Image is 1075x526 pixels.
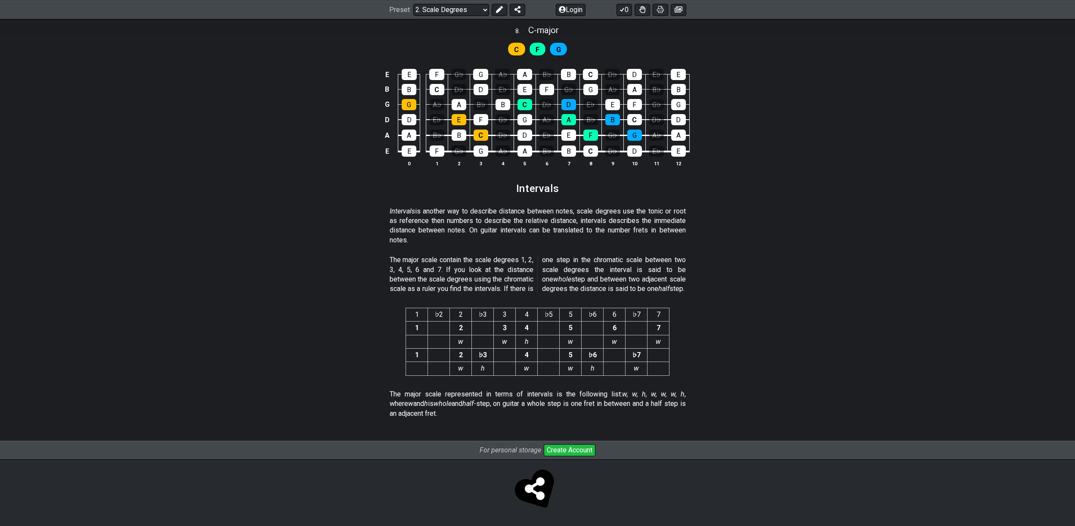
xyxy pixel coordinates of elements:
[627,84,642,95] div: A
[613,324,616,332] strong: 6
[402,130,416,141] div: A
[605,84,620,95] div: A♭
[390,207,415,215] em: Intervals
[430,99,444,110] div: A♭
[632,351,641,359] strong: ♭7
[671,114,686,125] div: D
[462,399,474,408] em: half
[568,337,573,346] em: w
[451,69,466,80] div: G♭
[515,27,528,36] span: 8 .
[623,159,645,168] th: 10
[470,159,492,168] th: 3
[430,114,444,125] div: E♭
[561,145,576,157] div: B
[582,308,604,321] th: ♭6
[539,130,554,141] div: E♭
[413,3,489,15] select: Preset
[604,308,626,321] th: 6
[517,145,532,157] div: A
[517,84,532,95] div: E
[402,99,416,110] div: G
[583,84,598,95] div: G
[402,114,416,125] div: D
[382,67,392,82] td: E
[583,69,598,80] div: C
[605,145,620,157] div: D♭
[415,351,419,359] strong: 1
[556,43,561,56] span: First enable full edit mode to edit
[473,69,488,80] div: G
[649,114,664,125] div: D♭
[528,25,559,35] span: C - major
[517,471,558,512] span: Click to store and share!
[627,130,642,141] div: G
[517,130,532,141] div: D
[544,444,595,456] button: Create Account
[653,3,668,15] button: Print
[406,308,428,321] th: 1
[474,84,488,95] div: D
[514,43,519,56] span: First enable full edit mode to edit
[645,159,667,168] th: 11
[671,69,686,80] div: E
[627,99,642,110] div: F
[474,99,488,110] div: B♭
[525,324,529,332] strong: 4
[492,3,507,15] button: Edit Preset
[496,84,510,95] div: E♭
[480,446,541,454] i: For personal storage
[538,308,560,321] th: ♭5
[496,99,510,110] div: B
[536,159,558,168] th: 6
[560,308,582,321] th: 5
[634,364,639,372] em: w
[458,364,463,372] em: w
[402,145,416,157] div: E
[503,324,507,332] strong: 3
[474,130,488,141] div: C
[481,364,485,372] em: h
[605,130,620,141] div: G♭
[622,390,685,398] em: w, w, h, w, w, w, h
[430,130,444,141] div: B♭
[583,145,598,157] div: C
[492,159,514,168] th: 4
[605,69,620,80] div: D♭
[558,159,579,168] th: 7
[626,308,647,321] th: ♭7
[649,99,664,110] div: G♭
[671,3,686,15] button: Create image
[649,69,664,80] div: E♭
[671,130,686,141] div: A
[516,308,538,321] th: 4
[525,337,529,346] em: h
[459,351,463,359] strong: 2
[568,364,573,372] em: w
[474,114,488,125] div: F
[569,324,573,332] strong: 5
[525,351,529,359] strong: 4
[452,145,466,157] div: G♭
[627,145,642,157] div: D
[658,285,669,293] em: half
[496,130,510,141] div: D♭
[583,99,598,110] div: E♭
[517,69,532,80] div: A
[452,99,466,110] div: A
[382,143,392,159] td: E
[426,159,448,168] th: 1
[539,114,554,125] div: A♭
[561,130,576,141] div: E
[430,84,444,95] div: C
[605,114,620,125] div: B
[561,99,576,110] div: D
[601,159,623,168] th: 9
[612,337,617,346] em: w
[514,159,536,168] th: 5
[496,145,510,157] div: A♭
[539,84,554,95] div: F
[424,399,428,408] em: h
[556,3,586,15] button: Login
[671,99,686,110] div: G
